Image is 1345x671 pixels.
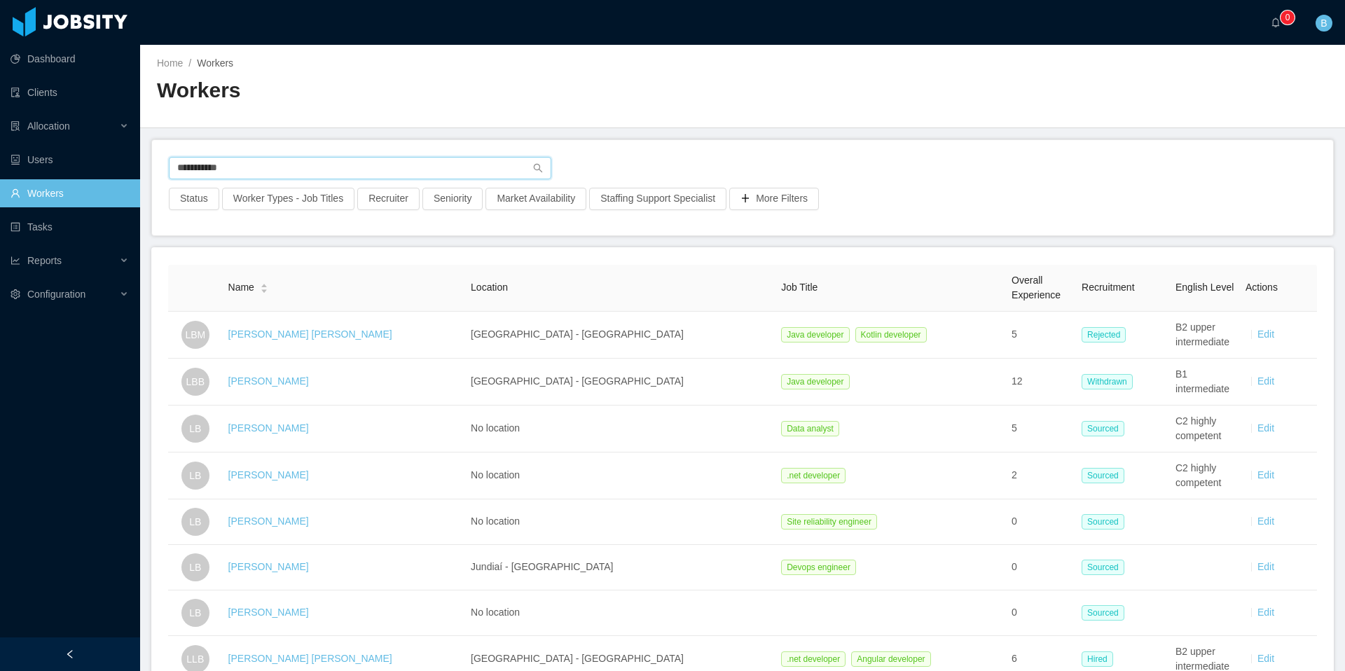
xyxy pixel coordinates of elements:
td: 5 [1006,312,1076,359]
span: Sourced [1082,514,1124,530]
a: Rejected [1082,328,1131,340]
span: Withdrawn [1082,374,1133,389]
a: Edit [1257,422,1274,434]
td: 5 [1006,406,1076,452]
a: [PERSON_NAME] [228,561,309,572]
a: Home [157,57,183,69]
span: Sourced [1082,468,1124,483]
span: Angular developer [851,651,930,667]
td: C2 highly competent [1170,452,1240,499]
i: icon: solution [11,121,20,131]
td: 0 [1006,545,1076,590]
span: Data analyst [781,421,839,436]
span: Kotlin developer [855,327,927,343]
button: Recruiter [357,188,420,210]
a: Withdrawn [1082,375,1138,387]
td: No location [465,590,775,636]
span: Java developer [781,374,849,389]
a: Edit [1257,607,1274,618]
td: No location [465,452,775,499]
span: LB [189,553,201,581]
i: icon: setting [11,289,20,299]
td: C2 highly competent [1170,406,1240,452]
a: Edit [1257,328,1274,340]
span: Sourced [1082,605,1124,621]
span: LBB [186,368,205,396]
span: Name [228,280,254,295]
a: Sourced [1082,422,1130,434]
a: Sourced [1082,561,1130,572]
a: icon: auditClients [11,78,129,106]
span: Hired [1082,651,1113,667]
span: English Level [1175,282,1234,293]
span: Job Title [781,282,818,293]
span: Actions [1246,282,1278,293]
i: icon: bell [1271,18,1281,27]
span: Recruitment [1082,282,1134,293]
td: [GEOGRAPHIC_DATA] - [GEOGRAPHIC_DATA] [465,359,775,406]
a: Edit [1257,653,1274,664]
span: Reports [27,255,62,266]
a: [PERSON_NAME] [PERSON_NAME] [228,328,392,340]
td: [GEOGRAPHIC_DATA] - [GEOGRAPHIC_DATA] [465,312,775,359]
a: icon: userWorkers [11,179,129,207]
span: Java developer [781,327,849,343]
td: 2 [1006,452,1076,499]
td: 0 [1006,590,1076,636]
a: [PERSON_NAME] [228,469,309,480]
span: LB [189,415,201,443]
a: Edit [1257,469,1274,480]
td: B2 upper intermediate [1170,312,1240,359]
td: Jundiaí - [GEOGRAPHIC_DATA] [465,545,775,590]
button: Seniority [422,188,483,210]
a: Edit [1257,375,1274,387]
span: Rejected [1082,327,1126,343]
button: Staffing Support Specialist [589,188,726,210]
h2: Workers [157,76,743,105]
button: Worker Types - Job Titles [222,188,354,210]
i: icon: search [533,163,543,173]
span: LB [189,599,201,627]
sup: 0 [1281,11,1295,25]
button: icon: plusMore Filters [729,188,819,210]
a: icon: pie-chartDashboard [11,45,129,73]
button: Status [169,188,219,210]
td: No location [465,406,775,452]
a: Edit [1257,516,1274,527]
div: Sort [260,282,268,291]
a: icon: robotUsers [11,146,129,174]
span: .net developer [781,468,846,483]
td: 12 [1006,359,1076,406]
span: Workers [197,57,233,69]
a: [PERSON_NAME] [228,607,309,618]
td: B1 intermediate [1170,359,1240,406]
i: icon: line-chart [11,256,20,265]
span: LB [189,508,201,536]
button: Market Availability [485,188,586,210]
td: 0 [1006,499,1076,545]
span: Site reliability engineer [781,514,877,530]
i: icon: caret-up [260,282,268,286]
a: Sourced [1082,516,1130,527]
span: Overall Experience [1012,275,1061,300]
span: .net developer [781,651,846,667]
span: Sourced [1082,560,1124,575]
span: Sourced [1082,421,1124,436]
span: Devops engineer [781,560,856,575]
a: [PERSON_NAME] [PERSON_NAME] [228,653,392,664]
span: Allocation [27,120,70,132]
a: [PERSON_NAME] [228,422,309,434]
a: Sourced [1082,607,1130,618]
a: icon: profileTasks [11,213,129,241]
a: [PERSON_NAME] [228,375,309,387]
span: LB [189,462,201,490]
a: Sourced [1082,469,1130,480]
a: Hired [1082,653,1119,664]
span: LBM [185,321,205,349]
i: icon: caret-down [260,287,268,291]
span: Location [471,282,508,293]
span: B [1320,15,1327,32]
td: No location [465,499,775,545]
a: [PERSON_NAME] [228,516,309,527]
span: Configuration [27,289,85,300]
